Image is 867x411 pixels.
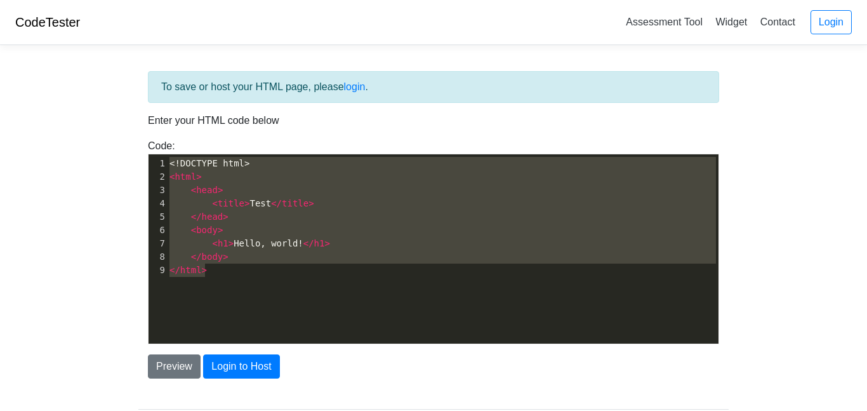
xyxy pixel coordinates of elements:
[191,185,196,195] span: <
[314,238,325,248] span: h1
[191,252,202,262] span: </
[149,264,167,277] div: 9
[191,225,196,235] span: <
[196,225,218,235] span: body
[303,238,314,248] span: </
[282,198,308,208] span: title
[148,354,201,379] button: Preview
[324,238,329,248] span: >
[149,210,167,224] div: 5
[202,265,207,275] span: >
[169,265,180,275] span: </
[149,237,167,250] div: 7
[196,185,218,195] span: head
[202,252,223,262] span: body
[149,197,167,210] div: 4
[149,170,167,184] div: 2
[169,198,314,208] span: Test
[218,185,223,195] span: >
[271,198,282,208] span: </
[344,81,366,92] a: login
[180,265,202,275] span: html
[149,184,167,197] div: 3
[212,238,217,248] span: <
[196,172,201,182] span: >
[149,157,167,170] div: 1
[223,212,228,222] span: >
[148,71,719,103] div: To save or host your HTML page, please .
[203,354,279,379] button: Login to Host
[710,11,752,32] a: Widget
[218,225,223,235] span: >
[169,172,175,182] span: <
[621,11,708,32] a: Assessment Tool
[149,224,167,237] div: 6
[202,212,223,222] span: head
[223,252,228,262] span: >
[169,158,249,168] span: <!DOCTYPE html>
[228,238,234,248] span: >
[148,113,719,128] p: Enter your HTML code below
[308,198,314,208] span: >
[244,198,249,208] span: >
[149,250,167,264] div: 8
[755,11,800,32] a: Contact
[175,172,196,182] span: html
[212,198,217,208] span: <
[218,198,244,208] span: title
[218,238,228,248] span: h1
[15,15,80,29] a: CodeTester
[191,212,202,222] span: </
[169,238,330,248] span: Hello, world!
[811,10,852,34] a: Login
[138,138,729,344] div: Code:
